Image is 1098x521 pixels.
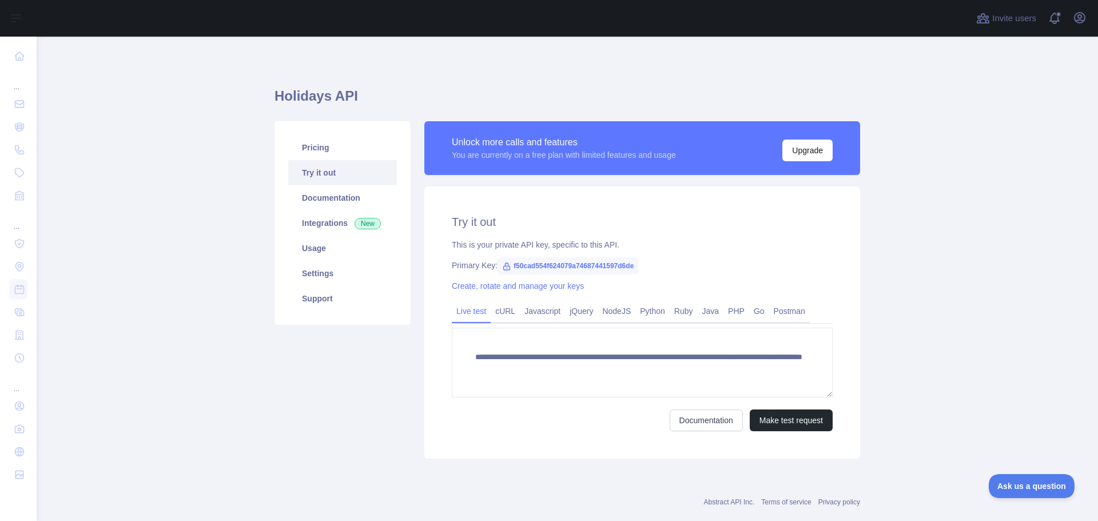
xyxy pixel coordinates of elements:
[974,9,1039,27] button: Invite users
[355,218,381,229] span: New
[989,474,1075,498] iframe: Toggle Customer Support
[782,140,833,161] button: Upgrade
[498,257,638,275] span: f50cad554f624079a74687441597d6de
[9,371,27,393] div: ...
[520,302,565,320] a: Javascript
[704,498,755,506] a: Abstract API Inc.
[452,239,833,250] div: This is your private API key, specific to this API.
[452,281,584,291] a: Create, rotate and manage your keys
[452,149,676,161] div: You are currently on a free plan with limited features and usage
[9,69,27,92] div: ...
[288,210,397,236] a: Integrations New
[670,409,743,431] a: Documentation
[769,302,810,320] a: Postman
[288,261,397,286] a: Settings
[288,185,397,210] a: Documentation
[698,302,724,320] a: Java
[288,286,397,311] a: Support
[452,214,833,230] h2: Try it out
[565,302,598,320] a: jQuery
[452,260,833,271] div: Primary Key:
[818,498,860,506] a: Privacy policy
[452,136,676,149] div: Unlock more calls and features
[723,302,749,320] a: PHP
[750,409,833,431] button: Make test request
[288,160,397,185] a: Try it out
[9,208,27,231] div: ...
[992,12,1036,25] span: Invite users
[635,302,670,320] a: Python
[598,302,635,320] a: NodeJS
[761,498,811,506] a: Terms of service
[491,302,520,320] a: cURL
[749,302,769,320] a: Go
[670,302,698,320] a: Ruby
[288,135,397,160] a: Pricing
[288,236,397,261] a: Usage
[452,302,491,320] a: Live test
[274,87,860,114] h1: Holidays API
